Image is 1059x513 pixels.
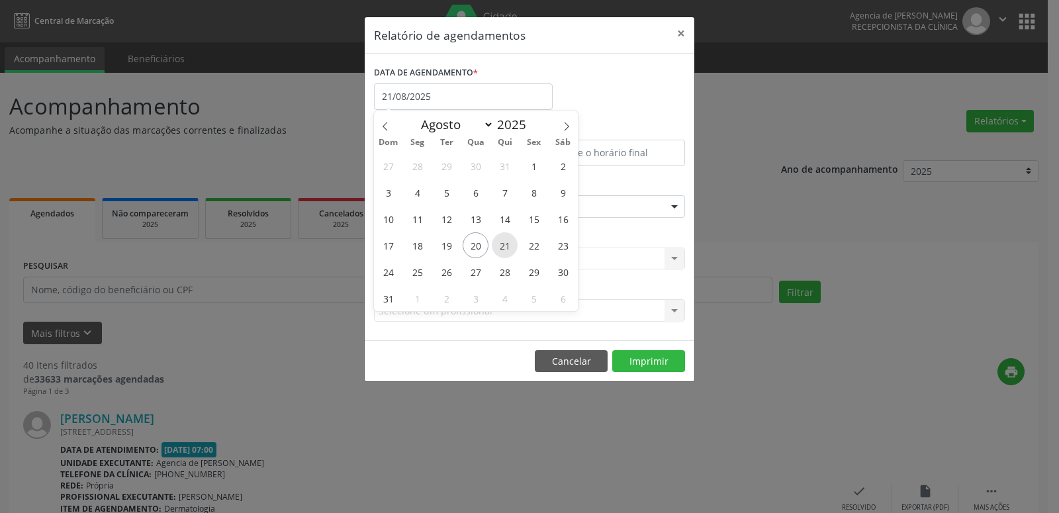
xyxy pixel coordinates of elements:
[550,285,576,311] span: Setembro 6, 2025
[434,206,459,232] span: Agosto 12, 2025
[490,138,520,147] span: Qui
[521,285,547,311] span: Setembro 5, 2025
[521,206,547,232] span: Agosto 15, 2025
[535,350,608,373] button: Cancelar
[374,63,478,83] label: DATA DE AGENDAMENTO
[492,285,518,311] span: Setembro 4, 2025
[374,83,553,110] input: Selecione uma data ou intervalo
[549,138,578,147] span: Sáb
[404,153,430,179] span: Julho 28, 2025
[520,138,549,147] span: Sex
[375,206,401,232] span: Agosto 10, 2025
[404,179,430,205] span: Agosto 4, 2025
[463,179,488,205] span: Agosto 6, 2025
[492,153,518,179] span: Julho 31, 2025
[403,138,432,147] span: Seg
[463,259,488,285] span: Agosto 27, 2025
[374,26,526,44] h5: Relatório de agendamentos
[492,179,518,205] span: Agosto 7, 2025
[375,285,401,311] span: Agosto 31, 2025
[612,350,685,373] button: Imprimir
[404,285,430,311] span: Setembro 1, 2025
[375,232,401,258] span: Agosto 17, 2025
[375,259,401,285] span: Agosto 24, 2025
[550,232,576,258] span: Agosto 23, 2025
[375,179,401,205] span: Agosto 3, 2025
[404,232,430,258] span: Agosto 18, 2025
[550,179,576,205] span: Agosto 9, 2025
[463,285,488,311] span: Setembro 3, 2025
[550,259,576,285] span: Agosto 30, 2025
[550,206,576,232] span: Agosto 16, 2025
[404,259,430,285] span: Agosto 25, 2025
[414,115,494,134] select: Month
[521,153,547,179] span: Agosto 1, 2025
[461,138,490,147] span: Qua
[492,206,518,232] span: Agosto 14, 2025
[533,119,685,140] label: ATÉ
[434,285,459,311] span: Setembro 2, 2025
[463,232,488,258] span: Agosto 20, 2025
[550,153,576,179] span: Agosto 2, 2025
[521,232,547,258] span: Agosto 22, 2025
[404,206,430,232] span: Agosto 11, 2025
[375,153,401,179] span: Julho 27, 2025
[492,232,518,258] span: Agosto 21, 2025
[463,153,488,179] span: Julho 30, 2025
[374,138,403,147] span: Dom
[492,259,518,285] span: Agosto 28, 2025
[434,232,459,258] span: Agosto 19, 2025
[533,140,685,166] input: Selecione o horário final
[521,259,547,285] span: Agosto 29, 2025
[463,206,488,232] span: Agosto 13, 2025
[494,116,537,133] input: Year
[434,179,459,205] span: Agosto 5, 2025
[668,17,694,50] button: Close
[521,179,547,205] span: Agosto 8, 2025
[434,259,459,285] span: Agosto 26, 2025
[432,138,461,147] span: Ter
[434,153,459,179] span: Julho 29, 2025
